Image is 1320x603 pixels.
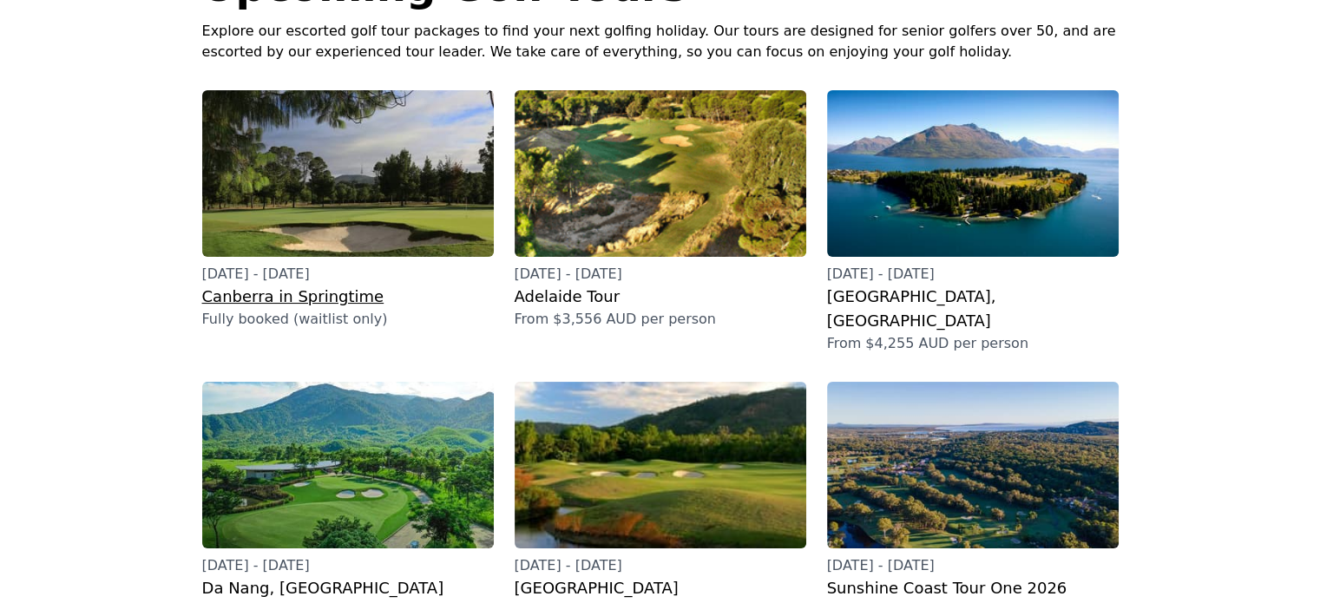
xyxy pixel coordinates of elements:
p: [DATE] - [DATE] [202,555,494,576]
p: [DATE] - [DATE] [202,264,494,285]
p: [DATE] - [DATE] [827,555,1119,576]
p: [DATE] - [DATE] [515,264,806,285]
h3: Da Nang, [GEOGRAPHIC_DATA] [202,576,494,600]
h3: Adelaide Tour [515,285,806,309]
a: [DATE] - [DATE][GEOGRAPHIC_DATA], [GEOGRAPHIC_DATA]From $4,255 AUD per person [827,90,1119,354]
p: Fully booked (waitlist only) [202,309,494,330]
h3: [GEOGRAPHIC_DATA], [GEOGRAPHIC_DATA] [827,285,1119,333]
p: [DATE] - [DATE] [827,264,1119,285]
p: [DATE] - [DATE] [515,555,806,576]
p: Explore our escorted golf tour packages to find your next golfing holiday. Our tours are designed... [202,21,1119,62]
h3: Canberra in Springtime [202,285,494,309]
h3: Sunshine Coast Tour One 2026 [827,576,1119,600]
p: From $4,255 AUD per person [827,333,1119,354]
p: From $3,556 AUD per person [515,309,806,330]
a: [DATE] - [DATE]Adelaide TourFrom $3,556 AUD per person [515,90,806,330]
a: [DATE] - [DATE]Canberra in SpringtimeFully booked (waitlist only) [202,90,494,330]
